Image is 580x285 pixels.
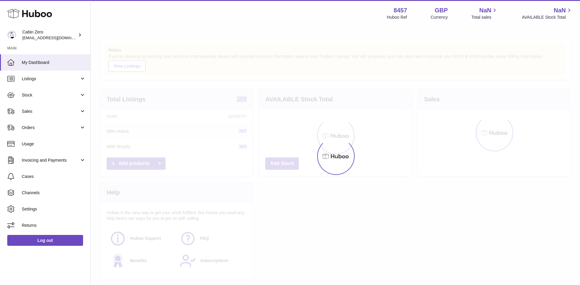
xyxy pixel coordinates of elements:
div: Huboo Ref [387,14,407,20]
span: Listings [22,76,79,82]
span: Cases [22,174,86,179]
a: NaN Total sales [471,6,498,20]
span: Settings [22,206,86,212]
img: internalAdmin-8457@internal.huboo.com [7,30,16,40]
strong: GBP [435,6,448,14]
a: NaN AVAILABLE Stock Total [522,6,573,20]
span: [EMAIL_ADDRESS][DOMAIN_NAME] [22,35,89,40]
span: Usage [22,141,86,147]
a: Log out [7,235,83,246]
span: NaN [554,6,566,14]
span: Sales [22,109,79,114]
span: Orders [22,125,79,131]
span: Stock [22,92,79,98]
span: AVAILABLE Stock Total [522,14,573,20]
span: My Dashboard [22,60,86,65]
span: Total sales [471,14,498,20]
div: Currency [431,14,448,20]
span: NaN [479,6,491,14]
span: Returns [22,223,86,228]
strong: 8457 [394,6,407,14]
div: Cabin Zero [22,29,77,41]
span: Channels [22,190,86,196]
span: Invoicing and Payments [22,157,79,163]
